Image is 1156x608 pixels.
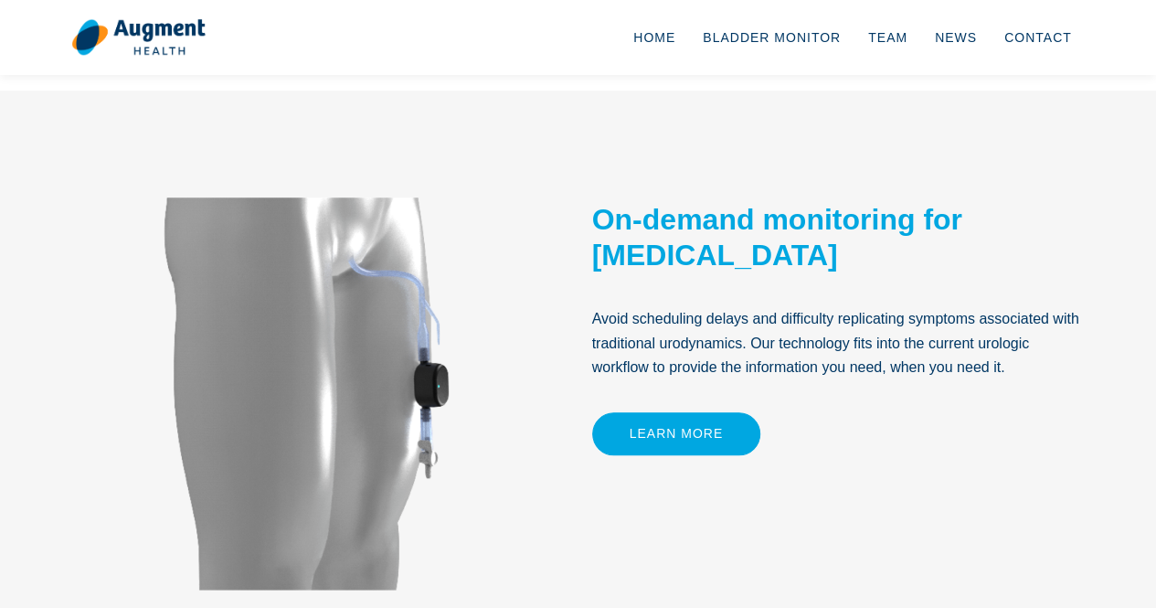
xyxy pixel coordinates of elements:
a: News [921,7,991,68]
img: logo [71,18,206,57]
a: Contact [991,7,1086,68]
a: Home [620,7,689,68]
p: Avoid scheduling delays and difficulty replicating symptoms associated with traditional urodynami... [592,307,1086,379]
a: Learn More [592,412,761,455]
a: Bladder Monitor [689,7,854,68]
a: Team [854,7,921,68]
h2: On-demand monitoring for [MEDICAL_DATA] [592,202,1086,272]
